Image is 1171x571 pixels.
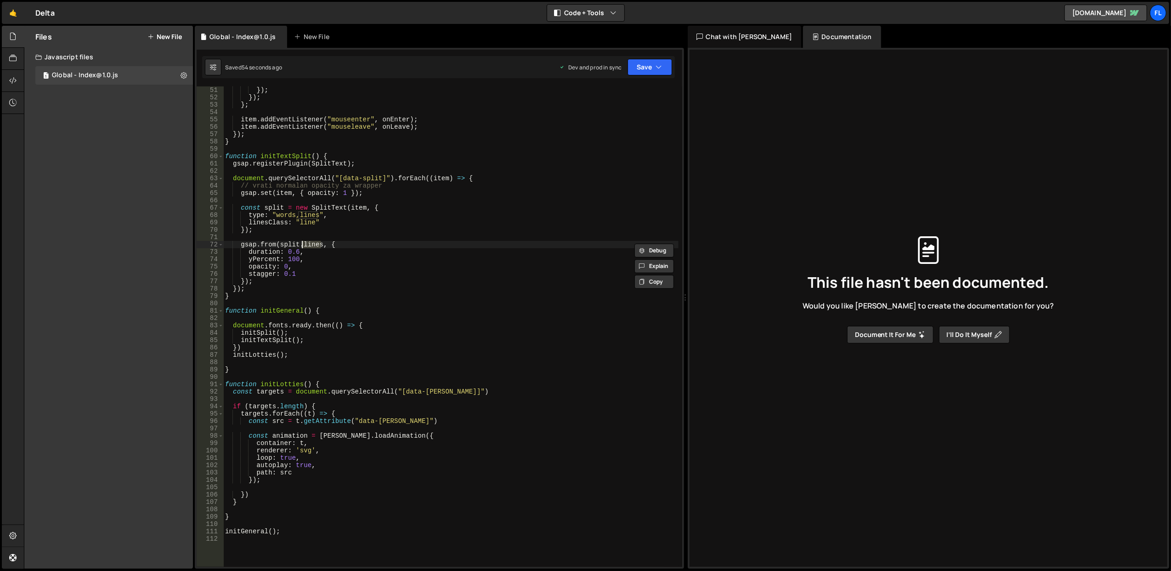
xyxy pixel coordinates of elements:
[197,101,224,108] div: 53
[209,32,276,41] div: Global - Index@1.0.js
[197,123,224,131] div: 56
[197,366,224,373] div: 89
[197,145,224,153] div: 59
[197,219,224,226] div: 69
[197,447,224,454] div: 100
[197,314,224,322] div: 82
[197,116,224,123] div: 55
[197,94,224,101] div: 52
[197,476,224,484] div: 104
[197,292,224,300] div: 79
[52,71,118,80] div: Global - Index@1.0.js
[197,351,224,359] div: 87
[197,182,224,189] div: 64
[197,469,224,476] div: 103
[197,484,224,491] div: 105
[197,344,224,351] div: 86
[197,440,224,447] div: 99
[803,26,881,48] div: Documentation
[197,226,224,234] div: 70
[808,275,1049,290] span: This file hasn't been documented.
[688,26,802,48] div: Chat with [PERSON_NAME]
[35,66,193,85] div: 16604/45149.js
[147,33,182,40] button: New File
[197,454,224,462] div: 101
[197,373,224,381] div: 90
[197,403,224,410] div: 94
[197,108,224,116] div: 54
[197,506,224,513] div: 108
[197,248,224,256] div: 73
[197,256,224,263] div: 74
[197,388,224,395] div: 92
[294,32,333,41] div: New File
[197,498,224,506] div: 107
[939,326,1010,343] button: I’ll do it myself
[242,63,282,71] div: 54 seconds ago
[197,381,224,388] div: 91
[225,63,282,71] div: Saved
[35,32,52,42] h2: Files
[43,73,49,80] span: 1
[197,167,224,175] div: 62
[197,462,224,469] div: 102
[197,211,224,219] div: 68
[634,275,674,289] button: Copy
[197,410,224,417] div: 95
[197,278,224,285] div: 77
[197,285,224,292] div: 78
[197,322,224,329] div: 83
[634,244,674,257] button: Debug
[197,528,224,535] div: 111
[197,359,224,366] div: 88
[197,131,224,138] div: 57
[1064,5,1147,21] a: [DOMAIN_NAME]
[197,241,224,248] div: 72
[197,160,224,167] div: 61
[197,189,224,197] div: 65
[559,63,622,71] div: Dev and prod in sync
[197,300,224,307] div: 80
[547,5,624,21] button: Code + Tools
[197,535,224,542] div: 112
[197,270,224,278] div: 76
[24,48,193,66] div: Javascript files
[803,301,1054,311] span: Would you like [PERSON_NAME] to create the documentation for you?
[197,307,224,314] div: 81
[197,153,224,160] div: 60
[197,520,224,528] div: 110
[197,513,224,520] div: 109
[847,326,933,343] button: Document it for me
[197,491,224,498] div: 106
[628,59,672,75] button: Save
[197,204,224,211] div: 67
[197,432,224,440] div: 98
[197,329,224,337] div: 84
[197,138,224,145] div: 58
[197,417,224,425] div: 96
[634,259,674,273] button: Explain
[197,337,224,344] div: 85
[2,2,24,24] a: 🤙
[197,395,224,403] div: 93
[197,197,224,204] div: 66
[197,86,224,94] div: 51
[197,234,224,241] div: 71
[35,7,55,18] div: Delta
[197,425,224,432] div: 97
[1150,5,1166,21] a: Fl
[197,263,224,270] div: 75
[197,175,224,182] div: 63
